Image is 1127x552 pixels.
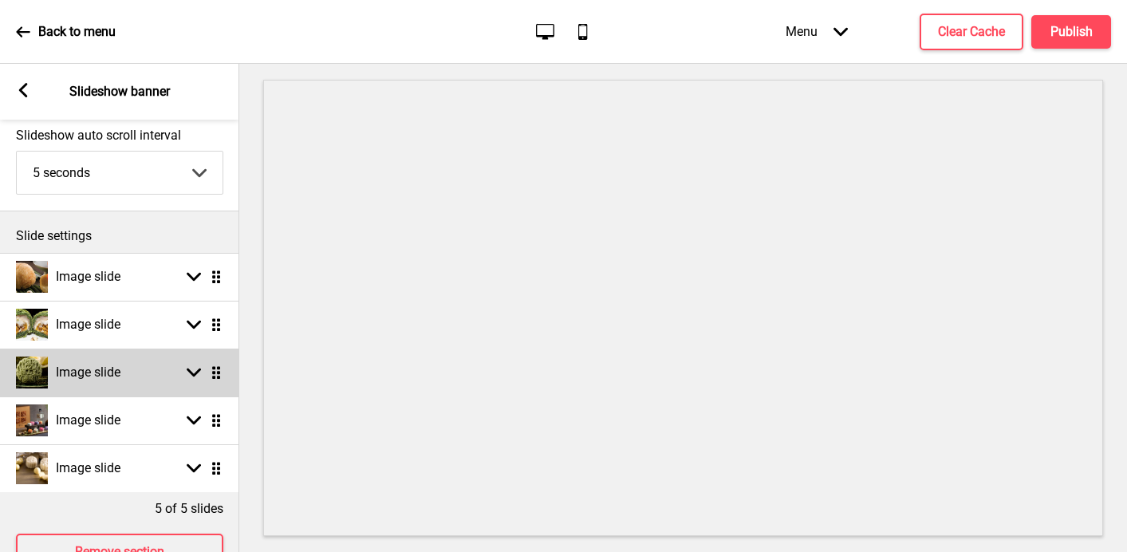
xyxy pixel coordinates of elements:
h4: Image slide [56,412,120,429]
h4: Publish [1050,23,1093,41]
button: Clear Cache [920,14,1023,50]
label: Slideshow auto scroll interval [16,128,223,143]
p: 5 of 5 slides [155,500,223,518]
button: Publish [1031,15,1111,49]
h4: Clear Cache [938,23,1005,41]
h4: Image slide [56,364,120,381]
p: Back to menu [38,23,116,41]
p: Slide settings [16,227,223,245]
h4: Image slide [56,268,120,286]
p: Slideshow banner [69,83,170,101]
h4: Image slide [56,316,120,333]
div: Menu [770,8,864,55]
a: Back to menu [16,10,116,53]
h4: Image slide [56,459,120,477]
